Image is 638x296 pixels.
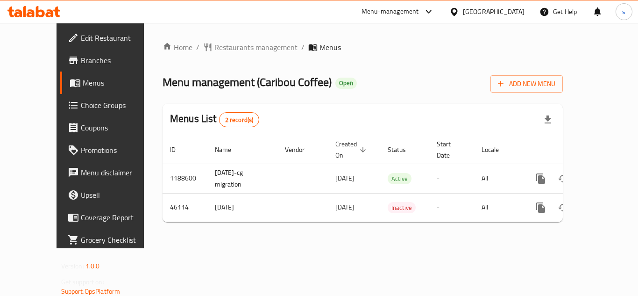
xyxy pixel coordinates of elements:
a: Grocery Checklist [60,229,163,251]
span: Grocery Checklist [81,234,156,245]
span: Status [388,144,418,155]
span: Coverage Report [81,212,156,223]
span: Version: [61,260,84,272]
div: Menu-management [362,6,419,17]
div: Total records count [219,112,260,127]
span: 1.0.0 [85,260,100,272]
span: ID [170,144,188,155]
button: Add New Menu [490,75,563,93]
span: Get support on: [61,276,104,288]
li: / [301,42,305,53]
button: more [530,167,552,190]
h2: Menus List [170,112,259,127]
a: Upsell [60,184,163,206]
a: Choice Groups [60,94,163,116]
span: [DATE] [335,201,354,213]
span: Menus [83,77,156,88]
span: Choice Groups [81,100,156,111]
span: Menus [319,42,341,53]
li: / [196,42,199,53]
a: Edit Restaurant [60,27,163,49]
a: Coverage Report [60,206,163,229]
a: Home [163,42,192,53]
td: 46114 [163,193,207,222]
div: [GEOGRAPHIC_DATA] [463,7,525,17]
td: [DATE]-cg migration [207,164,277,193]
a: Menus [60,72,163,94]
td: All [474,164,522,193]
nav: breadcrumb [163,42,563,53]
span: Vendor [285,144,317,155]
td: [DATE] [207,193,277,222]
span: Active [388,173,411,184]
span: Coupons [81,122,156,133]
td: - [429,164,474,193]
td: All [474,193,522,222]
span: Start Date [437,138,463,161]
button: Change Status [552,196,574,219]
span: 2 record(s) [220,116,259,124]
div: Export file [537,108,559,131]
span: Branches [81,55,156,66]
td: 1188600 [163,164,207,193]
table: enhanced table [163,136,627,222]
span: Edit Restaurant [81,32,156,43]
button: Change Status [552,167,574,190]
span: Upsell [81,189,156,201]
a: Branches [60,49,163,72]
a: Restaurants management [203,42,298,53]
span: Add New Menu [498,78,555,90]
span: Created On [335,138,369,161]
td: - [429,193,474,222]
span: Open [335,79,357,87]
span: Restaurants management [214,42,298,53]
th: Actions [522,136,627,164]
span: s [622,7,625,17]
span: Inactive [388,202,416,213]
span: Menu disclaimer [81,167,156,178]
a: Promotions [60,139,163,161]
span: Locale [482,144,511,155]
button: more [530,196,552,219]
span: Menu management ( Caribou Coffee ) [163,72,332,93]
span: [DATE] [335,172,354,184]
span: Name [215,144,243,155]
a: Coupons [60,116,163,139]
div: Open [335,78,357,89]
a: Menu disclaimer [60,161,163,184]
span: Promotions [81,144,156,156]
